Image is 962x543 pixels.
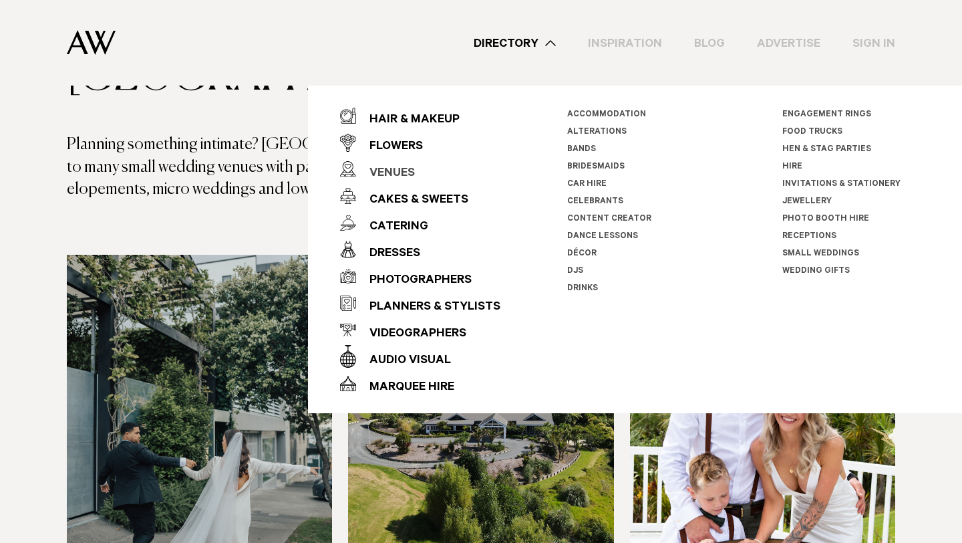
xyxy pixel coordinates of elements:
[340,129,500,156] a: Flowers
[356,374,454,401] div: Marquee Hire
[782,180,901,189] a: Invitations & Stationery
[782,162,802,172] a: Hire
[567,110,646,120] a: Accommodation
[782,145,871,154] a: Hen & Stag Parties
[340,102,500,129] a: Hair & Makeup
[340,343,500,370] a: Audio Visual
[356,321,466,348] div: Videographers
[356,267,472,294] div: Photographers
[567,180,607,189] a: Car Hire
[340,290,500,316] a: Planners & Stylists
[340,183,500,209] a: Cakes & Sweets
[741,34,836,52] a: Advertise
[340,156,500,183] a: Venues
[340,263,500,290] a: Photographers
[567,284,598,294] a: Drinks
[340,316,500,343] a: Videographers
[678,34,741,52] a: Blog
[567,162,625,172] a: Bridesmaids
[356,160,415,187] div: Venues
[836,34,911,52] a: Sign In
[782,110,871,120] a: Engagement Rings
[782,232,836,241] a: Receptions
[567,249,597,259] a: Décor
[356,241,420,267] div: Dresses
[782,128,842,137] a: Food Trucks
[567,197,623,207] a: Celebrants
[567,215,651,224] a: Content Creator
[356,294,500,321] div: Planners & Stylists
[782,215,869,224] a: Photo Booth Hire
[567,128,627,137] a: Alterations
[356,214,428,241] div: Catering
[782,249,859,259] a: Small Weddings
[340,209,500,236] a: Catering
[356,348,451,374] div: Audio Visual
[356,107,460,134] div: Hair & Makeup
[567,145,596,154] a: Bands
[458,34,572,52] a: Directory
[340,370,500,397] a: Marquee Hire
[67,134,481,201] p: Planning something intimate? [GEOGRAPHIC_DATA] is home to many small wedding venues with packages...
[782,197,832,207] a: Jewellery
[67,30,116,55] img: Auckland Weddings Logo
[567,267,583,276] a: DJs
[782,267,850,276] a: Wedding Gifts
[340,236,500,263] a: Dresses
[567,232,638,241] a: Dance Lessons
[572,34,678,52] a: Inspiration
[356,134,423,160] div: Flowers
[356,187,468,214] div: Cakes & Sweets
